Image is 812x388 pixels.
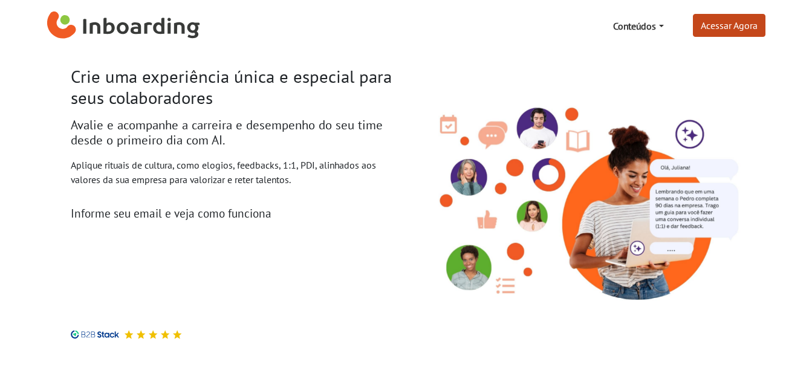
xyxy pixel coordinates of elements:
[415,86,742,305] img: Inboarding - Rutuais de Cultura com Inteligência Ariticial. Feedback, conversas 1:1, PDI.
[119,330,182,339] div: Avaliação 5 estrelas no B2B Stack
[71,206,397,220] h3: Informe seu email e veja como funciona
[47,8,200,44] img: Inboarding Home
[71,225,368,315] iframe: Form 0
[71,118,397,148] h2: Avalie e acompanhe a carreira e desempenho do seu time desde o primeiro dia com AI.
[71,330,119,339] img: B2B Stack logo
[148,330,158,339] img: Avaliação 5 estrelas no B2B Stack
[47,5,200,47] a: Inboarding Home Page
[71,66,397,108] h1: Crie uma experiência única e especial para seus colaboradores
[124,330,134,339] img: Avaliação 5 estrelas no B2B Stack
[136,330,146,339] img: Avaliação 5 estrelas no B2B Stack
[172,330,182,339] img: Avaliação 5 estrelas no B2B Stack
[160,330,170,339] img: Avaliação 5 estrelas no B2B Stack
[693,14,765,37] a: Acessar Agora
[608,14,668,38] a: Conteúdos
[71,158,397,187] p: Aplique rituais de cultura, como elogios, feedbacks, 1:1, PDI, alinhados aos valores da sua empre...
